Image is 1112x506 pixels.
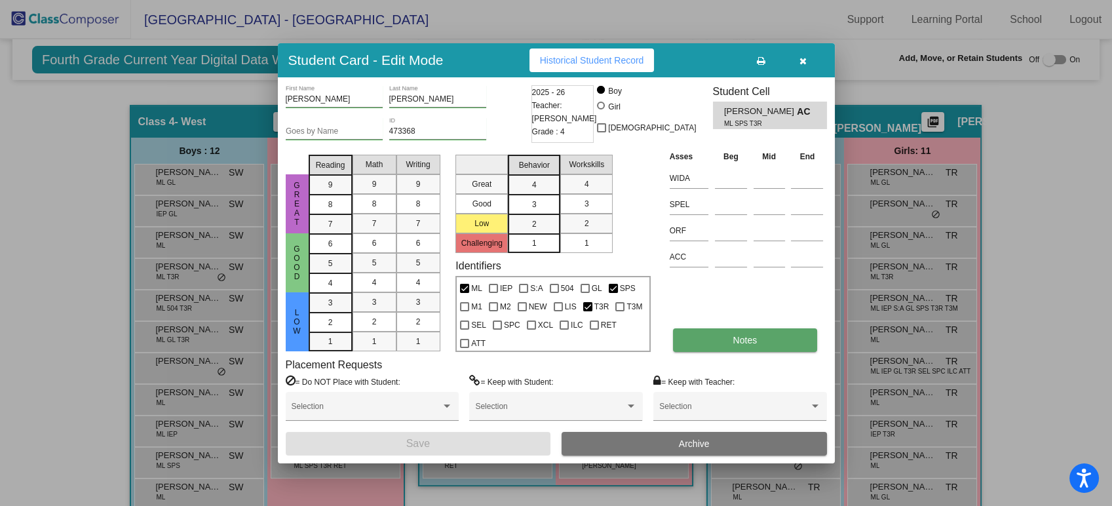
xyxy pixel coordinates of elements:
div: Girl [607,101,621,113]
span: 3 [416,296,421,308]
input: goes by name [286,127,383,136]
span: 2 [416,316,421,328]
span: 5 [416,257,421,269]
button: Archive [562,432,827,456]
span: 7 [328,218,333,230]
span: SPS [620,281,636,296]
span: 3 [585,198,589,210]
th: Beg [712,149,750,164]
span: ML SPS T3R [724,119,788,128]
span: 2025 - 26 [532,86,566,99]
span: 9 [328,179,333,191]
span: 2 [585,218,589,229]
span: S:A [530,281,543,296]
span: 6 [372,237,377,249]
span: [PERSON_NAME] [724,105,797,119]
span: 2 [328,317,333,328]
button: Save [286,432,551,456]
span: 2 [532,218,537,230]
span: 5 [328,258,333,269]
span: 7 [416,218,421,229]
span: 5 [372,257,377,269]
span: 7 [372,218,377,229]
span: Historical Student Record [540,55,644,66]
span: 9 [416,178,421,190]
span: ATT [471,336,486,351]
label: = Do NOT Place with Student: [286,375,400,388]
span: Grade : 4 [532,125,565,138]
span: Workskills [569,159,604,170]
button: Notes [673,328,817,352]
input: assessment [670,221,708,241]
h3: Student Card - Edit Mode [288,52,444,68]
span: NEW [529,299,547,315]
span: LIS [565,299,577,315]
span: 504 [561,281,574,296]
span: 8 [328,199,333,210]
span: AC [797,105,815,119]
span: Teacher: [PERSON_NAME] [532,99,597,125]
span: 4 [372,277,377,288]
div: Boy [607,85,622,97]
span: [DEMOGRAPHIC_DATA] [608,120,696,136]
label: = Keep with Student: [469,375,553,388]
span: Archive [679,438,710,449]
th: Mid [750,149,788,164]
input: assessment [670,247,708,267]
label: = Keep with Teacher: [653,375,735,388]
span: 1 [416,336,421,347]
span: Good [291,244,303,281]
th: Asses [666,149,712,164]
span: Notes [733,335,757,345]
span: GL [592,281,602,296]
span: Great [291,181,303,227]
span: 4 [585,178,589,190]
span: 4 [328,277,333,289]
span: Writing [406,159,430,170]
span: Save [406,438,430,449]
span: SPC [504,317,520,333]
input: assessment [670,195,708,214]
span: SEL [471,317,486,333]
span: 6 [328,238,333,250]
span: IEP [500,281,512,296]
span: 8 [416,198,421,210]
span: ML [471,281,482,296]
span: M1 [471,299,482,315]
input: assessment [670,168,708,188]
span: T3R [594,299,609,315]
span: 9 [372,178,377,190]
span: XCL [538,317,553,333]
button: Historical Student Record [529,49,655,72]
span: 1 [585,237,589,249]
span: 2 [372,316,377,328]
span: 1 [372,336,377,347]
input: Enter ID [389,127,486,136]
span: 1 [532,237,537,249]
th: End [788,149,826,164]
span: 8 [372,198,377,210]
span: 3 [532,199,537,210]
span: 4 [532,179,537,191]
span: M2 [500,299,511,315]
span: 1 [328,336,333,347]
span: T3M [626,299,642,315]
span: Reading [316,159,345,171]
span: Behavior [519,159,550,171]
span: 3 [328,297,333,309]
span: RET [601,317,617,333]
span: 4 [416,277,421,288]
span: Low [291,308,303,336]
span: 3 [372,296,377,308]
label: Placement Requests [286,359,383,371]
span: Math [366,159,383,170]
span: 6 [416,237,421,249]
h3: Student Cell [713,85,827,98]
span: ILC [571,317,583,333]
label: Identifiers [455,260,501,272]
